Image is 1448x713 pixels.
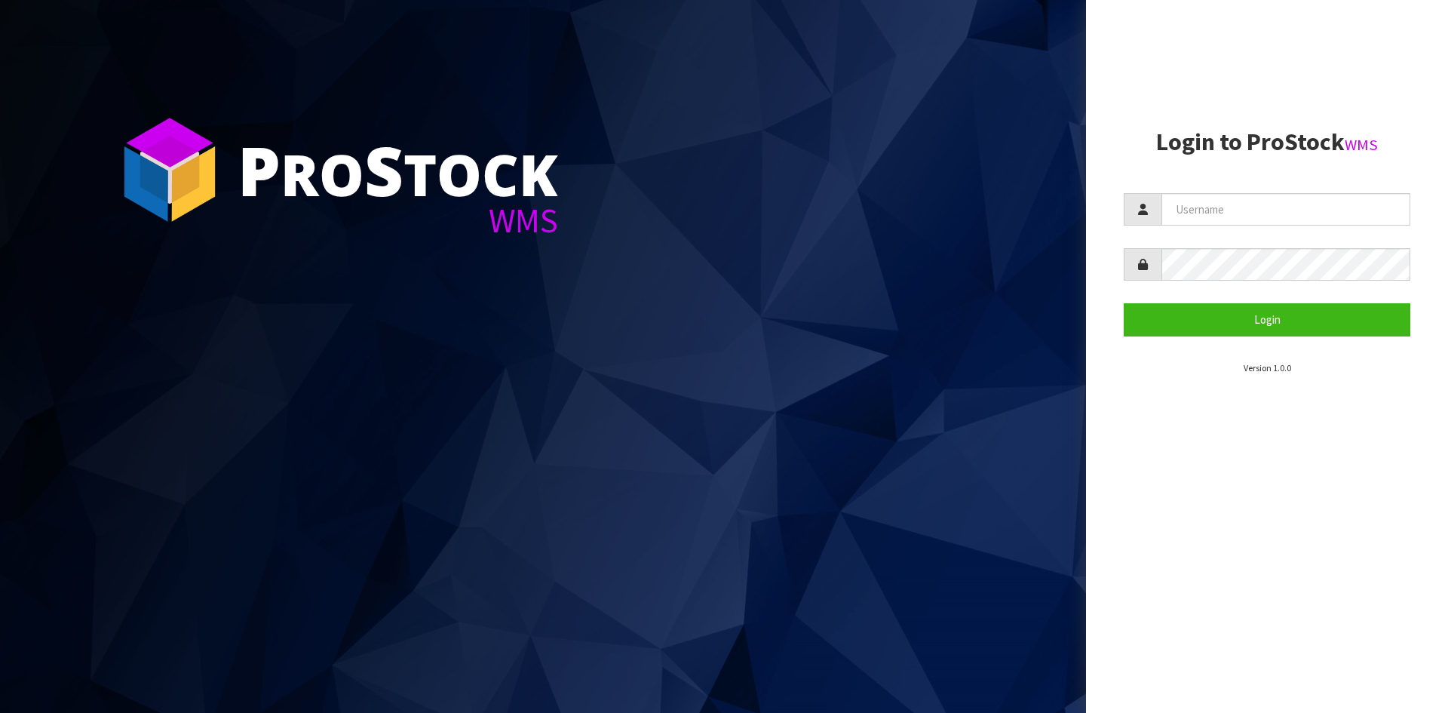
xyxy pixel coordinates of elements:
[364,124,403,216] span: S
[1161,193,1410,226] input: Username
[113,113,226,226] img: ProStock Cube
[238,204,558,238] div: WMS
[238,136,558,204] div: ro tock
[238,124,281,216] span: P
[1124,303,1410,336] button: Login
[1345,135,1378,155] small: WMS
[1124,129,1410,155] h2: Login to ProStock
[1244,362,1291,373] small: Version 1.0.0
